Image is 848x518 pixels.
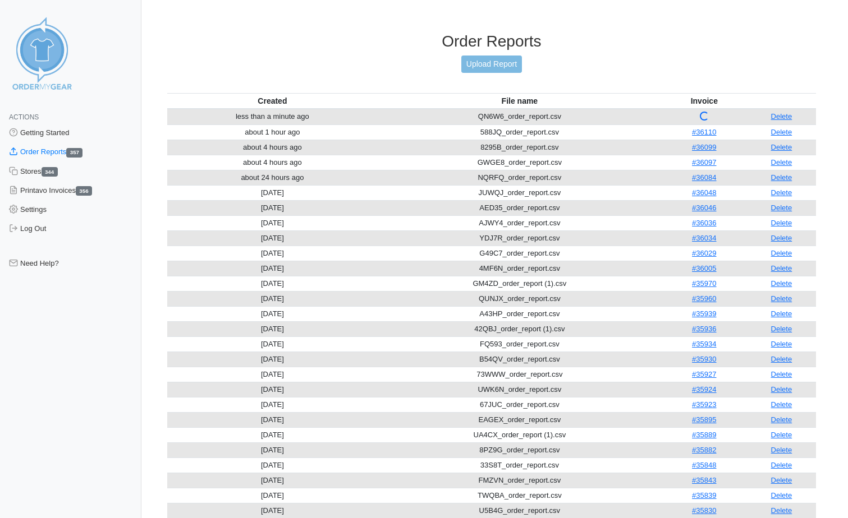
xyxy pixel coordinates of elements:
[692,249,716,257] a: #36029
[76,186,92,196] span: 356
[167,503,378,518] td: [DATE]
[771,279,792,288] a: Delete
[167,93,378,109] th: Created
[771,415,792,424] a: Delete
[692,264,716,272] a: #36005
[167,230,378,246] td: [DATE]
[461,55,522,73] a: Upload Report
[771,431,792,439] a: Delete
[692,385,716,394] a: #35924
[692,415,716,424] a: #35895
[167,124,378,140] td: about 1 hour ago
[771,491,792,499] a: Delete
[378,382,662,397] td: UWK6N_order_report.csv
[167,215,378,230] td: [DATE]
[167,276,378,291] td: [DATE]
[378,185,662,200] td: JUWQJ_order_report.csv
[771,264,792,272] a: Delete
[692,476,716,484] a: #35843
[167,291,378,306] td: [DATE]
[9,113,39,121] span: Actions
[378,412,662,427] td: EAGEX_order_report.csv
[378,230,662,246] td: YDJ7R_order_report.csv
[771,506,792,515] a: Delete
[378,488,662,503] td: TWQBA_order_report.csv
[692,355,716,363] a: #35930
[771,173,792,182] a: Delete
[771,249,792,257] a: Delete
[692,128,716,136] a: #36110
[378,336,662,351] td: FQ593_order_report.csv
[167,412,378,427] td: [DATE]
[378,276,662,291] td: GM4ZD_order_report (1).csv
[167,170,378,185] td: about 24 hours ago
[771,219,792,227] a: Delete
[378,215,662,230] td: AJWY4_order_report.csv
[692,506,716,515] a: #35830
[771,143,792,151] a: Delete
[692,219,716,227] a: #36036
[378,427,662,442] td: UA4CX_order_report (1).csv
[167,109,378,125] td: less than a minute ago
[771,385,792,394] a: Delete
[167,336,378,351] td: [DATE]
[167,367,378,382] td: [DATE]
[167,457,378,473] td: [DATE]
[771,128,792,136] a: Delete
[378,397,662,412] td: 67JUC_order_report.csv
[378,93,662,109] th: File name
[692,203,716,212] a: #36046
[167,140,378,155] td: about 4 hours ago
[378,306,662,321] td: A43HP_order_report.csv
[771,234,792,242] a: Delete
[692,340,716,348] a: #35934
[692,188,716,197] a: #36048
[167,185,378,200] td: [DATE]
[692,294,716,303] a: #35960
[771,355,792,363] a: Delete
[771,340,792,348] a: Delete
[167,488,378,503] td: [DATE]
[167,155,378,170] td: about 4 hours ago
[167,351,378,367] td: [DATE]
[692,461,716,469] a: #35848
[167,473,378,488] td: [DATE]
[771,203,792,212] a: Delete
[378,291,662,306] td: QUNJX_order_report.csv
[692,431,716,439] a: #35889
[771,112,792,121] a: Delete
[378,246,662,261] td: G49C7_order_report.csv
[378,124,662,140] td: 588JQ_order_report.csv
[771,461,792,469] a: Delete
[378,170,662,185] td: NQRFQ_order_report.csv
[692,143,716,151] a: #36099
[66,148,82,158] span: 357
[167,261,378,276] td: [DATE]
[692,234,716,242] a: #36034
[771,400,792,409] a: Delete
[771,188,792,197] a: Delete
[378,457,662,473] td: 33S8T_order_report.csv
[378,321,662,336] td: 42QBJ_order_report (1).csv
[167,321,378,336] td: [DATE]
[167,442,378,457] td: [DATE]
[378,442,662,457] td: 8PZ9G_order_report.csv
[378,200,662,215] td: AED35_order_report.csv
[378,140,662,155] td: 8295B_order_report.csv
[771,158,792,166] a: Delete
[42,167,58,177] span: 344
[771,325,792,333] a: Delete
[167,306,378,321] td: [DATE]
[771,446,792,454] a: Delete
[167,200,378,215] td: [DATE]
[692,279,716,288] a: #35970
[167,397,378,412] td: [DATE]
[378,109,662,125] td: QN6W6_order_report.csv
[167,246,378,261] td: [DATE]
[662,93,747,109] th: Invoice
[771,476,792,484] a: Delete
[378,367,662,382] td: 73WWW_order_report.csv
[692,491,716,499] a: #35839
[692,370,716,378] a: #35927
[692,325,716,333] a: #35936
